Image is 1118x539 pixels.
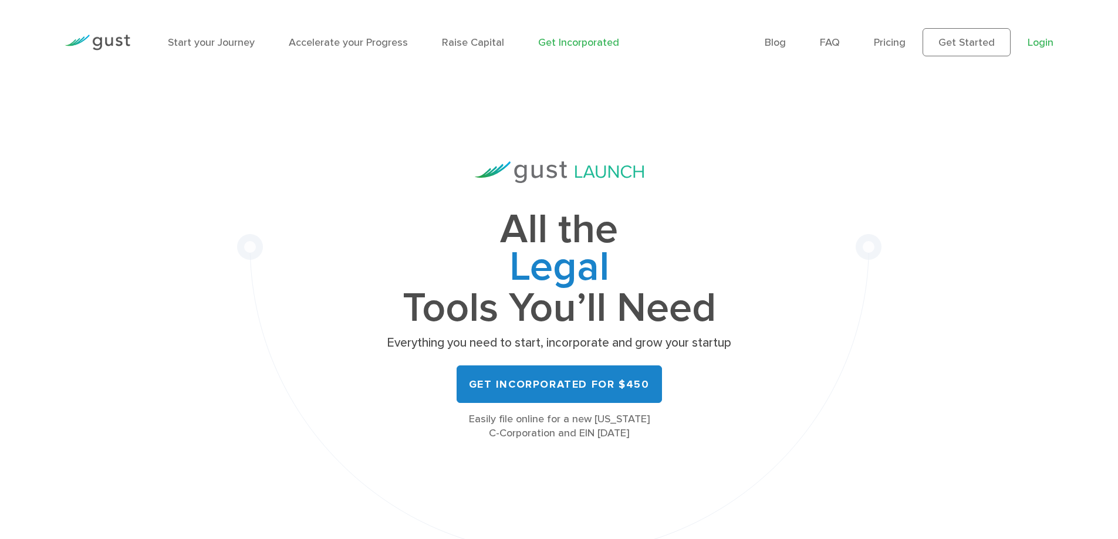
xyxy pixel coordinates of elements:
h1: All the Tools You’ll Need [383,211,735,327]
a: Start your Journey [168,36,255,49]
img: Gust Logo [65,35,130,50]
a: Accelerate your Progress [289,36,408,49]
a: FAQ [820,36,840,49]
a: Get Incorporated for $450 [457,365,662,403]
a: Get Incorporated [538,36,619,49]
a: Get Started [923,28,1011,56]
span: Legal [383,249,735,290]
img: Gust Launch Logo [475,161,644,183]
p: Everything you need to start, incorporate and grow your startup [383,335,735,351]
a: Pricing [874,36,906,49]
a: Login [1028,36,1053,49]
a: Raise Capital [442,36,504,49]
a: Blog [765,36,786,49]
div: Easily file online for a new [US_STATE] C-Corporation and EIN [DATE] [383,412,735,440]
